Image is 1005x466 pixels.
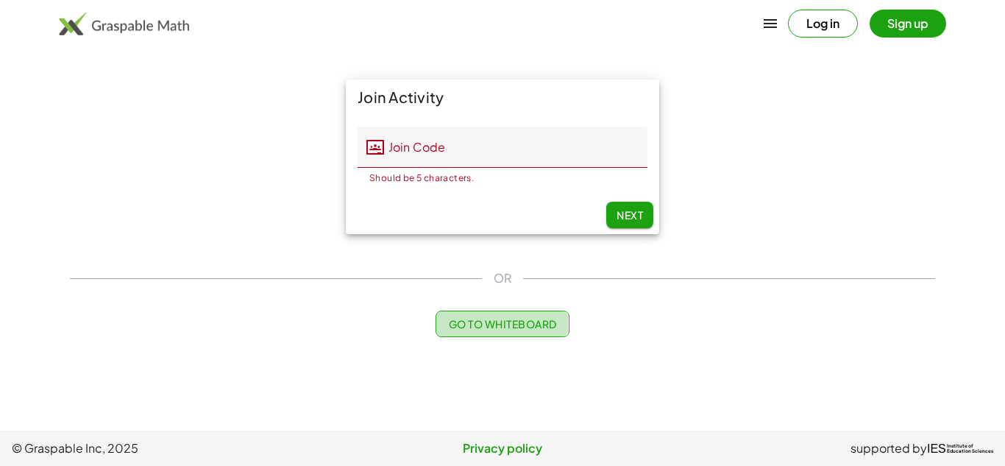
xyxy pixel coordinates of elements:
span: OR [494,269,511,287]
span: IES [927,442,946,456]
button: Next [606,202,653,228]
button: Go to Whiteboard [436,311,569,337]
button: Log in [788,10,858,38]
a: IESInstitute ofEducation Sciences [927,439,993,457]
button: Sign up [870,10,946,38]
span: © Graspable Inc, 2025 [12,439,339,457]
span: Institute of Education Sciences [947,444,993,454]
div: Join Activity [346,80,659,115]
span: Go to Whiteboard [448,317,556,331]
div: Should be 5 characters. [369,174,616,183]
span: supported by [850,439,927,457]
span: Next [617,208,643,222]
a: Privacy policy [339,439,667,457]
